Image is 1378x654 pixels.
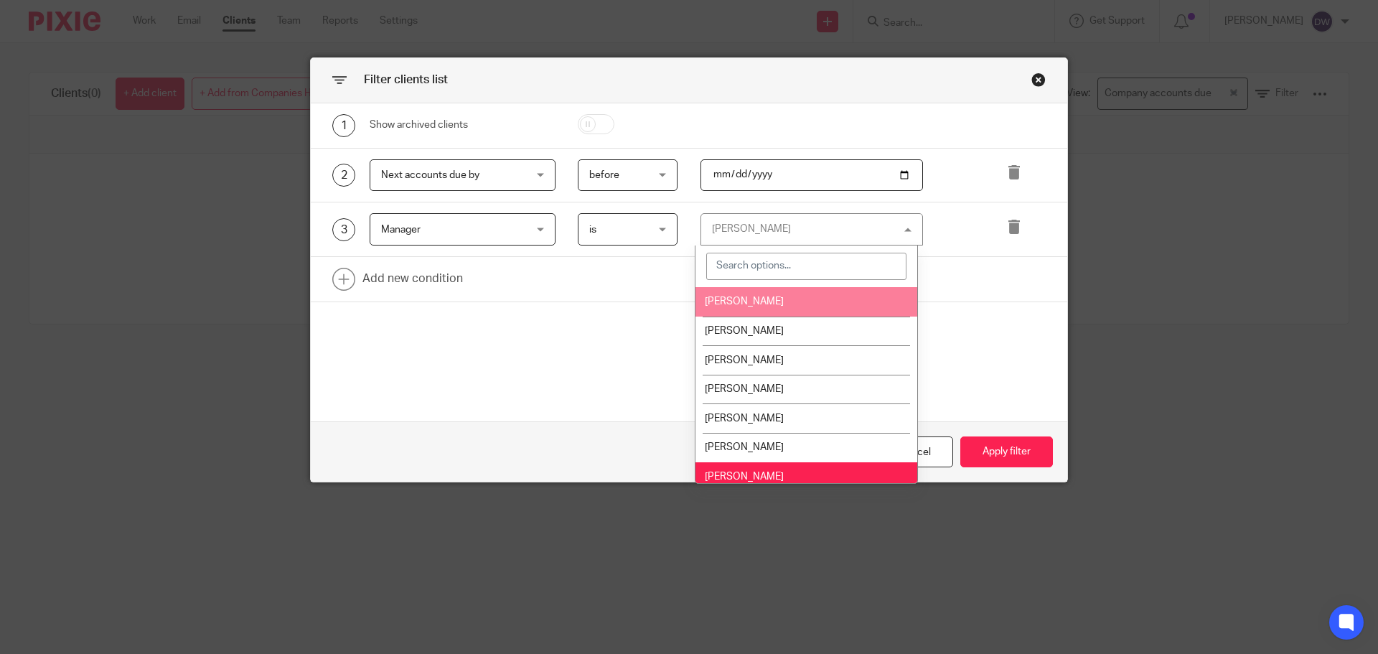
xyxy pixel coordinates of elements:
div: Show archived clients [370,118,556,132]
div: 1 [332,114,355,137]
span: [PERSON_NAME] [705,296,784,307]
div: 3 [332,218,355,241]
div: Close this dialog window [1031,73,1046,87]
span: before [589,170,619,180]
span: Manager [381,225,421,235]
div: 2 [332,164,355,187]
div: [PERSON_NAME] [712,224,791,234]
span: Filter clients list [364,74,448,85]
input: YYYY-MM-DD [700,159,924,192]
span: Next accounts due by [381,170,479,180]
span: is [589,225,596,235]
input: Search options... [706,253,906,280]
